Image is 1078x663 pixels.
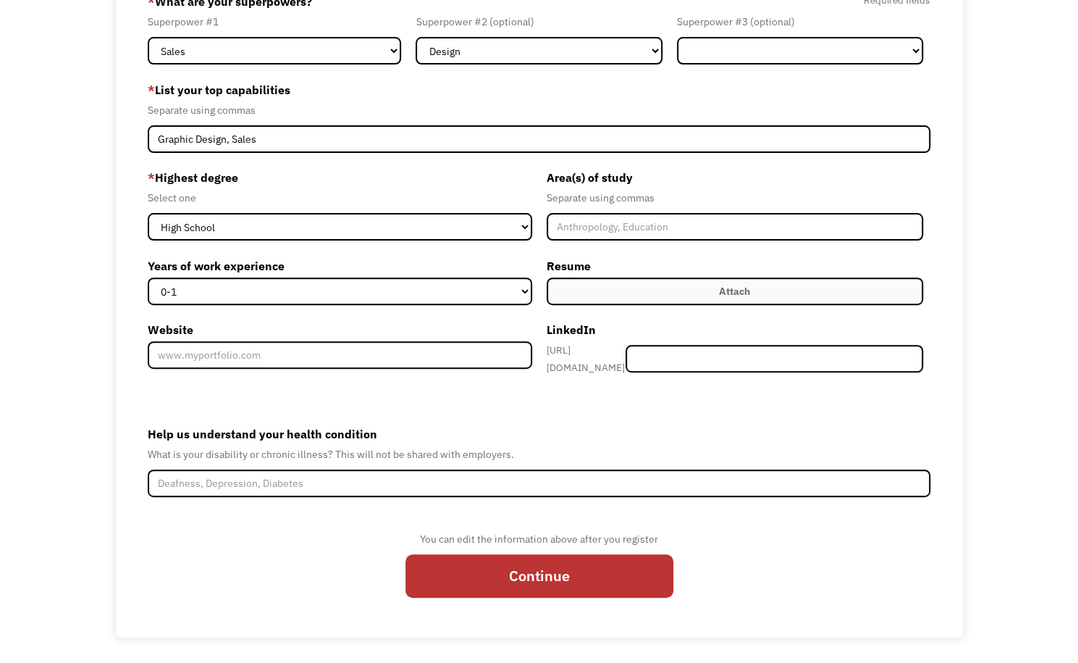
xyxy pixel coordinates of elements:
label: Help us understand your health condition [148,422,930,446]
label: Years of work experience [148,254,531,278]
div: Select one [148,189,531,207]
div: Attach [719,283,750,300]
div: Superpower #2 (optional) [416,13,662,30]
div: Superpower #1 [148,13,401,30]
input: www.myportfolio.com [148,341,531,369]
input: Videography, photography, accounting [148,125,930,153]
label: Attach [547,278,923,305]
div: [URL][DOMAIN_NAME] [547,341,626,376]
label: Area(s) of study [547,166,923,189]
div: Superpower #3 (optional) [677,13,923,30]
input: Anthropology, Education [547,213,923,241]
div: Separate using commas [547,189,923,207]
label: LinkedIn [547,318,923,341]
label: List your top capabilities [148,78,930,101]
div: What is your disability or chronic illness? This will not be shared with employers. [148,446,930,463]
label: Highest degree [148,166,531,189]
label: Website [148,318,531,341]
input: Continue [405,554,673,599]
div: You can edit the information above after you register [405,530,673,548]
div: Separate using commas [148,101,930,119]
label: Resume [547,254,923,278]
input: Deafness, Depression, Diabetes [148,470,930,497]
